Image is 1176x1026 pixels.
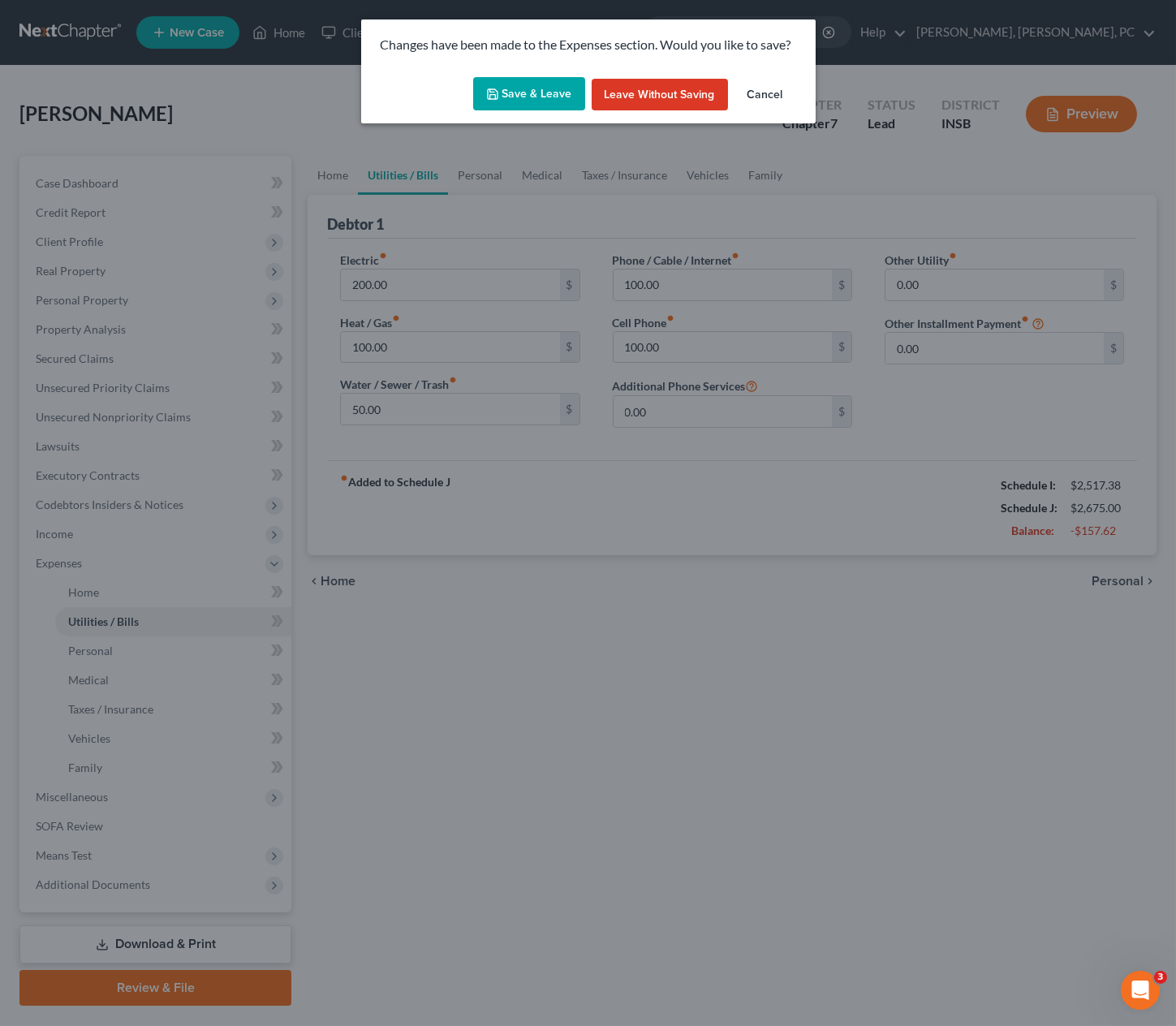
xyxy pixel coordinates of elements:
[734,79,796,111] button: Cancel
[592,79,728,111] button: Leave without Saving
[381,36,796,54] p: Changes have been made to the Expenses section. Would you like to save?
[1154,971,1167,984] span: 3
[473,77,585,111] button: Save & Leave
[1121,971,1160,1010] iframe: Intercom live chat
